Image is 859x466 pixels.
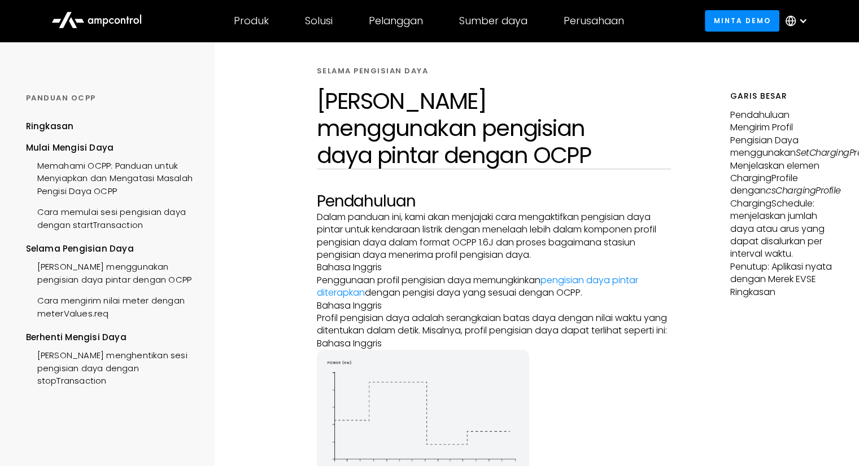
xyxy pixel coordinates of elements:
[37,349,188,386] font: [PERSON_NAME] menghentikan sesi pengisian daya dengan stopTransaction
[317,274,638,299] a: pengisian daya pintar diterapkan
[369,14,423,28] font: Pelanggan
[459,14,527,28] font: Sumber daya
[730,285,775,298] font: Ringkasan
[317,337,382,350] font: Bahasa Inggris
[369,15,423,27] div: Pelanggan
[766,184,841,197] font: csChargingProfile
[26,344,198,390] a: [PERSON_NAME] menghentikan sesi pengisian daya dengan stopTransaction
[37,294,185,319] font: Cara mengirim nilai meter dengan meterValues.req
[730,121,799,159] font: Mengirim Profil Pengisian Daya menggunakan
[37,261,192,285] font: [PERSON_NAME] menggunakan pengisian daya pintar dengan OCPP
[730,108,790,121] font: Pendahuluan
[26,200,198,234] a: Cara memulai sesi pengisian daya dengan startTransaction
[26,93,96,103] font: PANDUAN OCPP
[317,210,656,261] font: Dalam panduan ini, kami akan menjajaki cara mengaktifkan pengisian daya pintar untuk kendaraan li...
[305,14,333,28] font: Solusi
[459,15,527,27] div: Sumber daya
[317,65,429,76] font: SELAMA PENGISIAN DAYA
[317,274,540,287] font: Penggunaan profil pengisian daya memungkinkan
[26,120,74,132] font: Ringkasan
[564,15,624,27] div: Perusahaan
[26,255,198,289] a: [PERSON_NAME] menggunakan pengisian daya pintar dengan OCPP
[730,260,832,285] font: Penutup: Aplikasi nyata dengan Merek EVSE
[730,90,787,102] font: Garis besar
[26,142,114,153] font: Mulai Mengisi Daya
[37,160,193,197] font: Memahami OCPP: Panduan untuk Menyiapkan dan Mengatasi Masalah Pengisi Daya OCPP
[234,15,269,27] div: Produk
[26,120,74,141] a: Ringkasan
[730,197,825,261] font: ChargingSchedule: menjelaskan jumlah daya atau arus yang dapat disalurkan per interval waktu.
[234,14,269,28] font: Produk
[317,85,591,171] font: [PERSON_NAME] menggunakan pengisian daya pintar dengan OCPP
[317,190,416,212] font: Pendahuluan
[317,299,382,312] font: Bahasa Inggris
[37,206,186,230] font: Cara memulai sesi pengisian daya dengan startTransaction
[564,14,624,28] font: Perusahaan
[713,16,770,25] font: Minta demo
[317,311,667,337] font: Profil pengisian daya adalah serangkaian batas daya dengan nilai waktu yang ditentukan dalam deti...
[26,154,198,200] a: Memahami OCPP: Panduan untuk Menyiapkan dan Mengatasi Masalah Pengisi Daya OCPP
[26,243,134,254] font: Selama Pengisian Daya
[317,261,382,274] font: Bahasa Inggris
[26,289,198,323] a: Cara mengirim nilai meter dengan meterValues.req
[305,15,333,27] div: Solusi
[26,331,127,343] font: Berhenti Mengisi Daya
[730,159,819,197] font: Menjelaskan elemen ChargingProfile dengan
[705,10,779,31] a: Minta demo
[365,286,582,299] font: dengan pengisi daya yang sesuai dengan OCPP.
